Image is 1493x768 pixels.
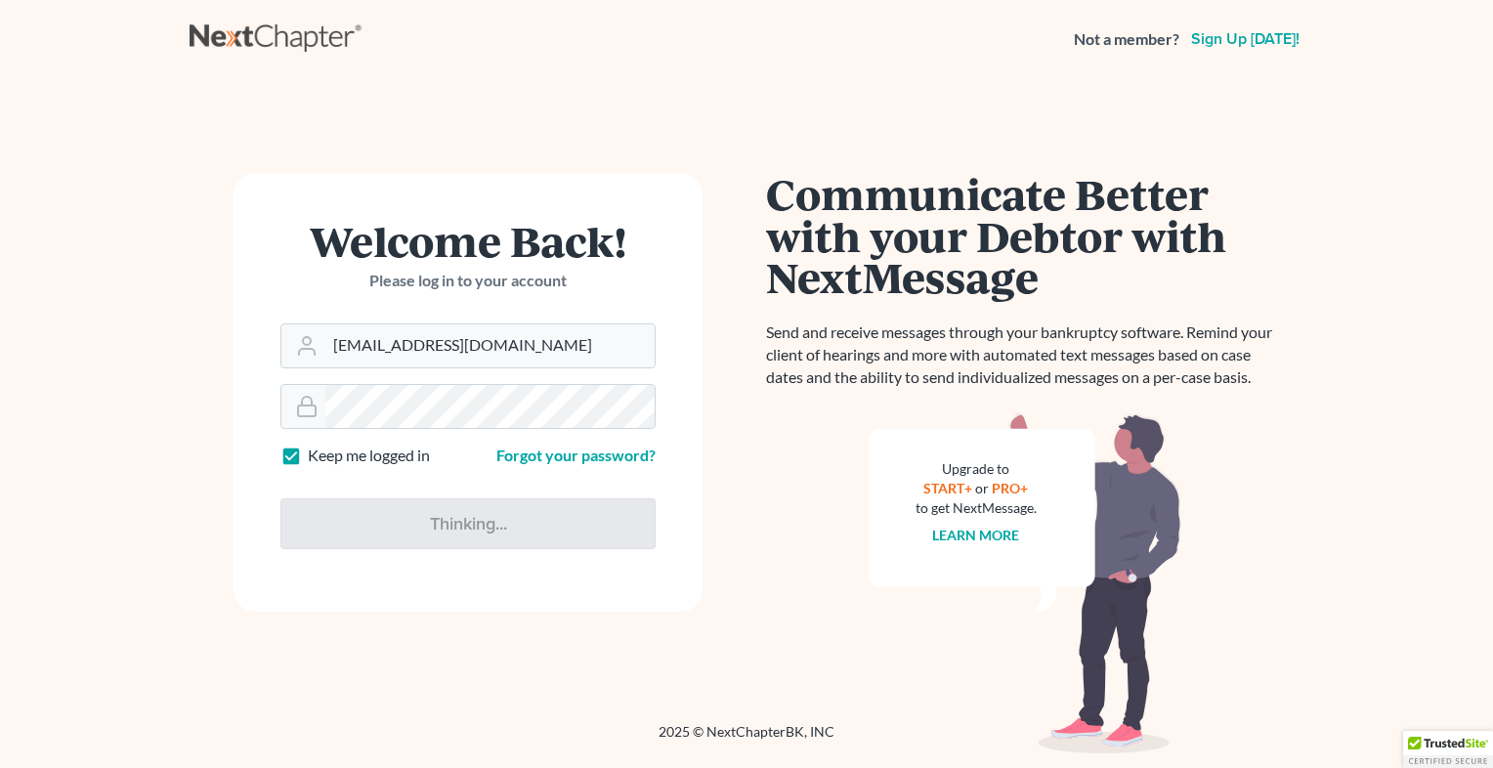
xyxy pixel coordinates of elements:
[933,527,1020,543] a: Learn more
[766,173,1284,298] h1: Communicate Better with your Debtor with NextMessage
[1187,31,1303,47] a: Sign up [DATE]!
[916,459,1037,479] div: Upgrade to
[766,321,1284,389] p: Send and receive messages through your bankruptcy software. Remind your client of hearings and mo...
[280,270,656,292] p: Please log in to your account
[1074,28,1179,51] strong: Not a member?
[280,498,656,549] input: Thinking...
[924,480,973,496] a: START+
[993,480,1029,496] a: PRO+
[496,446,656,464] a: Forgot your password?
[308,445,430,467] label: Keep me logged in
[916,498,1037,518] div: to get NextMessage.
[869,412,1181,754] img: nextmessage_bg-59042aed3d76b12b5cd301f8e5b87938c9018125f34e5fa2b7a6b67550977c72.svg
[976,480,990,496] span: or
[280,220,656,262] h1: Welcome Back!
[1403,731,1493,768] div: TrustedSite Certified
[190,722,1303,757] div: 2025 © NextChapterBK, INC
[325,324,655,367] input: Email Address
